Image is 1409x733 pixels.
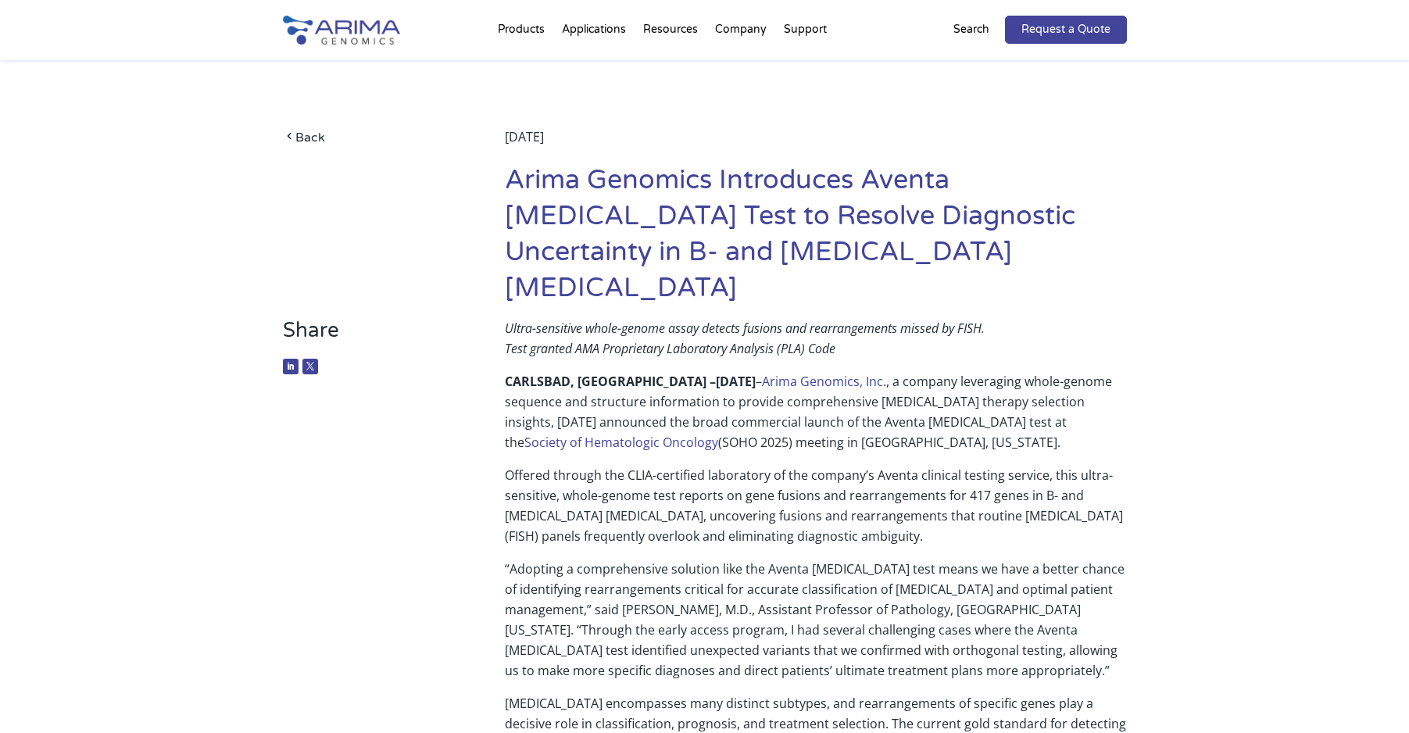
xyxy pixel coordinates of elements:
b: CARLSBAD, [GEOGRAPHIC_DATA] – [505,373,716,390]
div: [DATE] [505,127,1126,163]
img: Arima-Genomics-logo [283,16,400,45]
em: Test granted AMA Proprietary Laboratory Analysis (PLA) Code [505,340,835,357]
h3: Share [283,318,459,355]
h1: Arima Genomics Introduces Aventa [MEDICAL_DATA] Test to Resolve Diagnostic Uncertainty in B- and ... [505,163,1126,318]
p: Offered through the CLIA-certified laboratory of the company’s Aventa clinical testing service, t... [505,465,1126,559]
a: Arima Genomics, Inc [762,373,883,390]
a: Request a Quote [1005,16,1127,44]
p: “Adopting a comprehensive solution like the Aventa [MEDICAL_DATA] test means we have a better cha... [505,559,1126,693]
p: – ., a company leveraging whole-genome sequence and structure information to provide comprehensiv... [505,371,1126,465]
p: Search [953,20,989,40]
b: [DATE] [716,373,756,390]
a: Society of Hematologic Oncology [524,434,718,451]
a: Back [283,127,459,148]
em: Ultra-sensitive whole-genome assay detects fusions and rearrangements missed by FISH. [505,320,985,337]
